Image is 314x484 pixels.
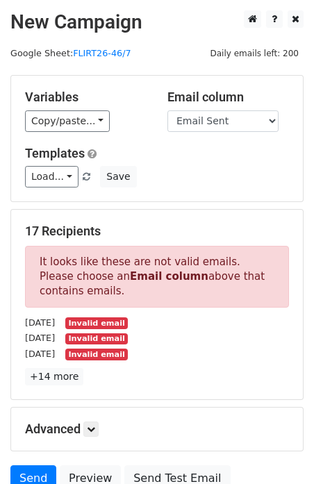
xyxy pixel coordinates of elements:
[205,48,304,58] a: Daily emails left: 200
[130,270,208,283] strong: Email column
[65,317,128,329] small: Invalid email
[65,349,128,360] small: Invalid email
[25,166,78,187] a: Load...
[10,48,131,58] small: Google Sheet:
[25,422,289,437] h5: Advanced
[65,333,128,345] small: Invalid email
[245,417,314,484] iframe: Chat Widget
[205,46,304,61] span: Daily emails left: 200
[73,48,131,58] a: FLIRT26-46/7
[25,110,110,132] a: Copy/paste...
[25,349,55,359] small: [DATE]
[167,90,289,105] h5: Email column
[25,246,289,308] p: It looks like these are not valid emails. Please choose an above that contains emails.
[100,166,136,187] button: Save
[25,146,85,160] a: Templates
[10,10,304,34] h2: New Campaign
[25,224,289,239] h5: 17 Recipients
[25,317,55,328] small: [DATE]
[25,90,147,105] h5: Variables
[25,368,83,385] a: +14 more
[25,333,55,343] small: [DATE]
